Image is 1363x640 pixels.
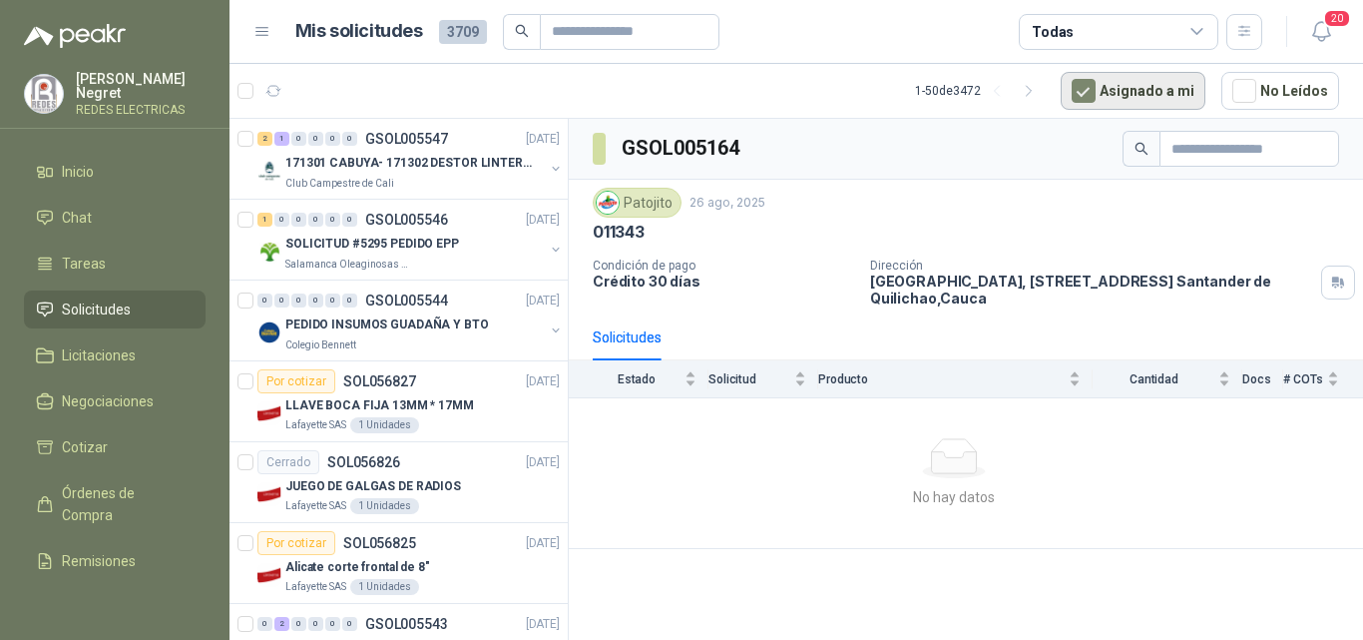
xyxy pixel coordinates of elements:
span: Producto [818,372,1065,386]
div: 2 [257,132,272,146]
span: Solicitud [708,372,790,386]
h3: GSOL005164 [622,133,742,164]
div: 0 [291,294,306,308]
a: Configuración [24,588,206,626]
img: Company Logo [257,159,281,183]
span: Cantidad [1093,372,1214,386]
div: 0 [308,294,323,308]
span: Solicitudes [62,299,131,320]
a: 0 0 0 0 0 0 GSOL005544[DATE] Company LogoPEDIDO INSUMOS GUADAÑA Y BTOColegio Bennett [257,289,564,352]
div: 0 [291,213,306,227]
a: Negociaciones [24,382,206,420]
div: 0 [342,213,357,227]
p: [DATE] [526,211,560,230]
div: 0 [274,294,289,308]
div: 0 [325,213,340,227]
a: Licitaciones [24,336,206,374]
a: Tareas [24,245,206,283]
p: REDES ELECTRICAS [76,104,206,116]
span: Inicio [62,161,94,183]
p: [DATE] [526,453,560,472]
th: Docs [1242,360,1283,397]
div: 0 [257,294,272,308]
p: LLAVE BOCA FIJA 13MM * 17MM [285,396,474,415]
a: CerradoSOL056826[DATE] Company LogoJUEGO DE GALGAS DE RADIOSLafayette SAS1 Unidades [229,442,568,523]
div: Por cotizar [257,531,335,555]
p: JUEGO DE GALGAS DE RADIOS [285,477,461,496]
button: Asignado a mi [1061,72,1205,110]
div: 0 [325,617,340,631]
span: Órdenes de Compra [62,482,187,526]
span: search [1135,142,1148,156]
div: 1 [274,132,289,146]
button: 20 [1303,14,1339,50]
a: Por cotizarSOL056827[DATE] Company LogoLLAVE BOCA FIJA 13MM * 17MMLafayette SAS1 Unidades [229,361,568,442]
th: Estado [569,360,708,397]
a: Remisiones [24,542,206,580]
p: [DATE] [526,372,560,391]
p: Lafayette SAS [285,417,346,433]
div: 0 [274,213,289,227]
img: Logo peakr [24,24,126,48]
p: Club Campestre de Cali [285,175,394,191]
span: Tareas [62,253,106,275]
div: Cerrado [257,450,319,474]
div: 0 [342,294,357,308]
span: Remisiones [62,550,136,572]
span: Chat [62,207,92,229]
p: SOL056825 [343,536,416,550]
img: Company Logo [25,75,63,113]
p: 26 ago, 2025 [689,194,765,213]
p: GSOL005544 [365,294,448,308]
span: # COTs [1283,372,1323,386]
p: [DATE] [526,534,560,553]
span: Estado [593,372,681,386]
div: No hay datos [577,486,1331,508]
p: SOLICITUD #5295 PEDIDO EPP [285,235,459,254]
th: Cantidad [1093,360,1242,397]
th: Producto [818,360,1093,397]
div: 1 Unidades [350,417,419,433]
div: 1 Unidades [350,579,419,595]
h1: Mis solicitudes [295,17,423,46]
div: 0 [342,617,357,631]
div: Todas [1032,21,1074,43]
p: Alicate corte frontal de 8" [285,558,430,577]
div: 2 [274,617,289,631]
a: 1 0 0 0 0 0 GSOL005546[DATE] Company LogoSOLICITUD #5295 PEDIDO EPPSalamanca Oleaginosas SAS [257,208,564,272]
p: Lafayette SAS [285,498,346,514]
a: Solicitudes [24,291,206,328]
div: 0 [308,617,323,631]
img: Company Logo [257,240,281,264]
a: Cotizar [24,428,206,466]
img: Company Logo [257,320,281,344]
div: Patojito [593,188,681,218]
div: 0 [308,213,323,227]
div: Solicitudes [593,326,662,348]
div: 0 [291,617,306,631]
p: [GEOGRAPHIC_DATA], [STREET_ADDRESS] Santander de Quilichao , Cauca [870,273,1313,307]
p: [DATE] [526,615,560,634]
span: search [515,24,529,38]
img: Company Logo [257,563,281,587]
p: Condición de pago [593,259,854,273]
div: 0 [325,294,340,308]
a: 2 1 0 0 0 0 GSOL005547[DATE] Company Logo171301 CABUYA- 171302 DESTOR LINTER- 171305 PINZAClub Ca... [257,127,564,191]
div: Por cotizar [257,369,335,393]
th: Solicitud [708,360,818,397]
span: Negociaciones [62,390,154,412]
p: Dirección [870,259,1313,273]
p: 171301 CABUYA- 171302 DESTOR LINTER- 171305 PINZA [285,154,534,173]
div: 0 [291,132,306,146]
a: Órdenes de Compra [24,474,206,534]
p: Salamanca Oleaginosas SAS [285,256,411,272]
p: Lafayette SAS [285,579,346,595]
th: # COTs [1283,360,1363,397]
button: No Leídos [1221,72,1339,110]
p: GSOL005547 [365,132,448,146]
div: 1 Unidades [350,498,419,514]
span: Licitaciones [62,344,136,366]
p: 011343 [593,222,645,243]
img: Company Logo [597,192,619,214]
a: Por cotizarSOL056825[DATE] Company LogoAlicate corte frontal de 8"Lafayette SAS1 Unidades [229,523,568,604]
